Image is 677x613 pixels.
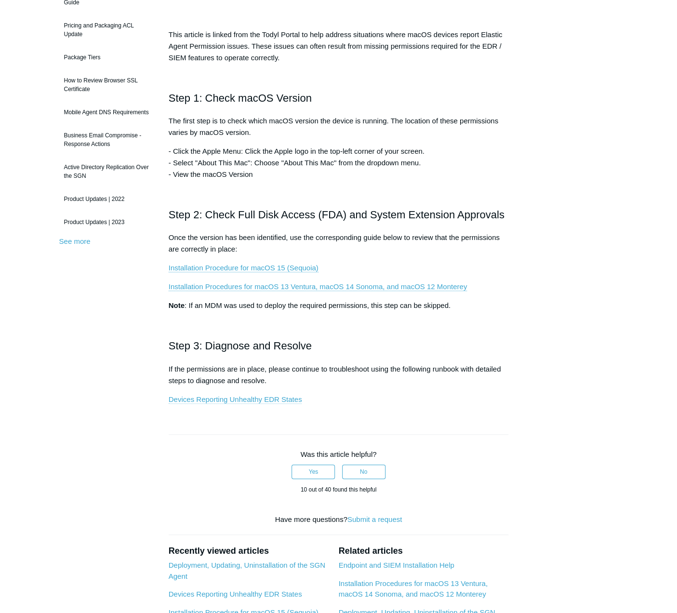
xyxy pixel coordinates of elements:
h2: Step 1: Check macOS Version [169,90,509,107]
a: Package Tiers [59,48,154,67]
p: The first step is to check which macOS version the device is running. The location of these permi... [169,115,509,138]
a: Installation Procedure for macOS 15 (Sequoia) [169,264,319,272]
a: Mobile Agent DNS Requirements [59,103,154,121]
p: If the permissions are in place, please continue to troubleshoot using the following runbook with... [169,363,509,386]
a: Devices Reporting Unhealthy EDR States [169,590,302,598]
div: Have more questions? [169,514,509,525]
a: Active Directory Replication Over the SGN [59,158,154,185]
a: Product Updates | 2023 [59,213,154,231]
a: Installation Procedures for macOS 13 Ventura, macOS 14 Sonoma, and macOS 12 Monterey [169,282,467,291]
a: Product Updates | 2022 [59,190,154,208]
a: Endpoint and SIEM Installation Help [338,561,454,569]
a: Business Email Compromise - Response Actions [59,126,154,153]
a: Devices Reporting Unhealthy EDR States [169,395,302,404]
h2: Related articles [338,545,508,558]
a: Pricing and Packaging ACL Update [59,16,154,43]
span: 10 out of 40 found this helpful [301,486,376,493]
a: How to Review Browser SSL Certificate [59,71,154,98]
p: This article is linked from the Todyl Portal to help address situations where macOS devices repor... [169,29,509,64]
a: Deployment, Updating, Uninstallation of the SGN Agent [169,561,325,580]
button: This article was helpful [292,465,335,479]
p: - Click the Apple Menu: Click the Apple logo in the top-left corner of your screen. - Select "Abo... [169,146,509,180]
a: Submit a request [347,515,402,523]
a: See more [59,237,91,245]
p: : If an MDM was used to deploy the required permissions, this step can be skipped. [169,300,509,311]
span: Was this article helpful? [301,450,377,458]
h2: Step 3: Diagnose and Resolve [169,337,509,354]
button: This article was not helpful [342,465,385,479]
a: Installation Procedures for macOS 13 Ventura, macOS 14 Sonoma, and macOS 12 Monterey [338,579,487,599]
p: Once the version has been identified, use the corresponding guide below to review that the permis... [169,232,509,255]
h2: Recently viewed articles [169,545,329,558]
strong: Note [169,301,185,309]
h2: Step 2: Check Full Disk Access (FDA) and System Extension Approvals [169,206,509,223]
